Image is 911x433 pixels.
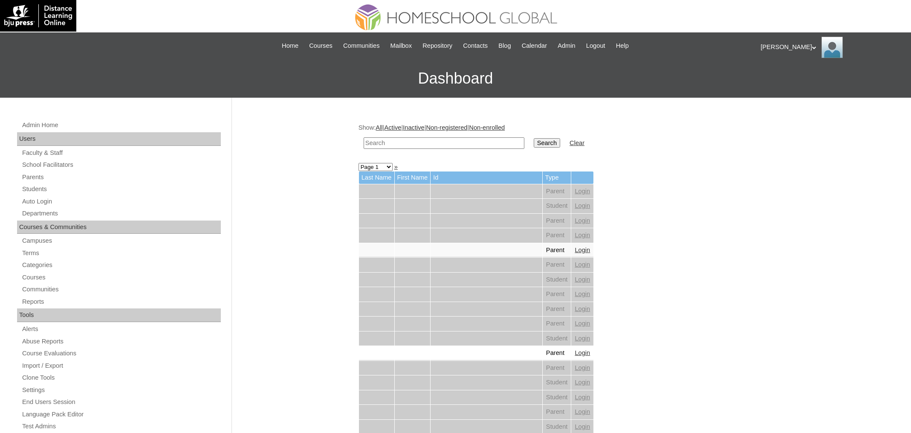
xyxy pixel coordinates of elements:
[21,184,221,195] a: Students
[575,305,590,312] a: Login
[17,221,221,234] div: Courses & Communities
[543,184,571,199] td: Parent
[309,41,333,51] span: Courses
[394,163,398,170] a: »
[21,324,221,334] a: Alerts
[570,139,584,146] a: Clear
[612,41,633,51] a: Help
[21,235,221,246] a: Campuses
[459,41,492,51] a: Contacts
[359,123,781,154] div: Show: | | | |
[575,364,590,371] a: Login
[543,171,571,184] td: Type
[403,124,425,131] a: Inactive
[21,272,221,283] a: Courses
[359,171,394,184] td: Last Name
[422,41,452,51] span: Repository
[821,37,843,58] img: Ariane Ebuen
[543,375,571,390] td: Student
[518,41,551,51] a: Calendar
[575,394,590,401] a: Login
[575,247,590,253] a: Login
[575,261,590,268] a: Login
[543,361,571,375] td: Parent
[17,132,221,146] div: Users
[17,308,221,322] div: Tools
[282,41,298,51] span: Home
[543,287,571,302] td: Parent
[543,317,571,331] td: Parent
[21,260,221,270] a: Categories
[575,320,590,327] a: Login
[386,41,416,51] a: Mailbox
[522,41,547,51] span: Calendar
[278,41,303,51] a: Home
[543,243,571,258] td: Parent
[21,397,221,407] a: End Users Session
[575,291,590,297] a: Login
[543,405,571,419] td: Parent
[761,37,902,58] div: [PERSON_NAME]
[21,172,221,183] a: Parents
[21,336,221,347] a: Abuse Reports
[543,302,571,317] td: Parent
[426,124,468,131] a: Non-registered
[543,390,571,405] td: Student
[364,137,524,149] input: Search
[305,41,337,51] a: Courses
[343,41,380,51] span: Communities
[553,41,580,51] a: Admin
[21,409,221,420] a: Language Pack Editor
[469,124,505,131] a: Non-enrolled
[575,408,590,415] a: Login
[582,41,610,51] a: Logout
[575,423,590,430] a: Login
[543,199,571,213] td: Student
[543,228,571,243] td: Parent
[384,124,401,131] a: Active
[21,360,221,371] a: Import / Export
[395,171,431,184] td: First Name
[21,284,221,295] a: Communities
[4,4,72,27] img: logo-white.png
[543,331,571,346] td: Student
[431,171,542,184] td: Id
[543,346,571,360] td: Parent
[616,41,629,51] span: Help
[21,372,221,383] a: Clone Tools
[575,202,590,209] a: Login
[586,41,605,51] span: Logout
[558,41,576,51] span: Admin
[463,41,488,51] span: Contacts
[534,138,560,148] input: Search
[21,208,221,219] a: Departments
[339,41,384,51] a: Communities
[575,217,590,224] a: Login
[21,160,221,170] a: School Facilitators
[575,335,590,342] a: Login
[21,120,221,131] a: Admin Home
[575,232,590,238] a: Login
[21,296,221,307] a: Reports
[575,276,590,283] a: Login
[543,258,571,272] td: Parent
[418,41,457,51] a: Repository
[21,248,221,259] a: Terms
[21,421,221,432] a: Test Admins
[21,385,221,395] a: Settings
[4,59,907,98] h3: Dashboard
[494,41,515,51] a: Blog
[21,348,221,359] a: Course Evaluations
[543,214,571,228] td: Parent
[21,196,221,207] a: Auto Login
[575,379,590,386] a: Login
[376,124,382,131] a: All
[575,349,590,356] a: Login
[498,41,511,51] span: Blog
[575,188,590,195] a: Login
[21,148,221,158] a: Faculty & Staff
[543,273,571,287] td: Student
[390,41,412,51] span: Mailbox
